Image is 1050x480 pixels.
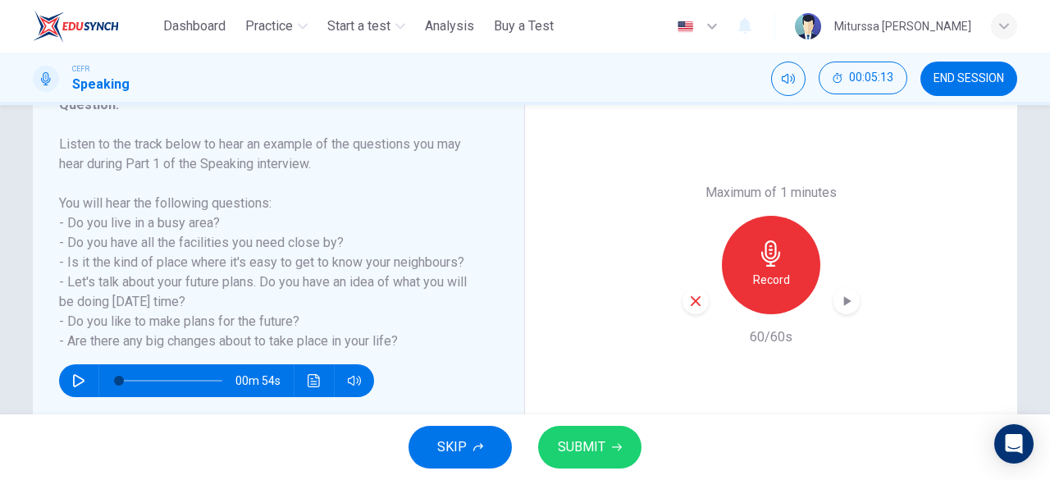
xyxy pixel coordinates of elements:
button: Dashboard [157,11,232,41]
img: ELTC logo [33,10,119,43]
span: 00:05:13 [849,71,893,85]
button: END SESSION [920,62,1017,96]
button: Record [722,216,820,314]
button: SUBMIT [538,426,641,469]
span: END SESSION [934,72,1004,85]
div: Miturssa [PERSON_NAME] [834,16,971,36]
button: Buy a Test [487,11,560,41]
span: 00m 54s [235,364,294,397]
span: Buy a Test [494,16,554,36]
button: 00:05:13 [819,62,907,94]
h6: Record [753,270,790,290]
h6: Question : [59,95,478,115]
div: Hide [819,62,907,96]
h1: Speaking [72,75,130,94]
button: Practice [239,11,314,41]
img: en [675,21,696,33]
div: Open Intercom Messenger [994,424,1034,464]
button: Analysis [418,11,481,41]
span: SKIP [437,436,467,459]
h6: Listen to the track below to hear an example of the questions you may hear during Part 1 of the S... [59,135,478,351]
a: ELTC logo [33,10,157,43]
h6: Maximum of 1 minutes [705,183,837,203]
button: Start a test [321,11,412,41]
span: Analysis [425,16,474,36]
span: CEFR [72,63,89,75]
img: Profile picture [795,13,821,39]
button: SKIP [409,426,512,469]
div: Mute [771,62,806,96]
button: Click to see the audio transcription [301,364,327,397]
span: Practice [245,16,293,36]
span: Dashboard [163,16,226,36]
span: Start a test [327,16,390,36]
span: SUBMIT [558,436,605,459]
h6: 60/60s [750,327,792,347]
